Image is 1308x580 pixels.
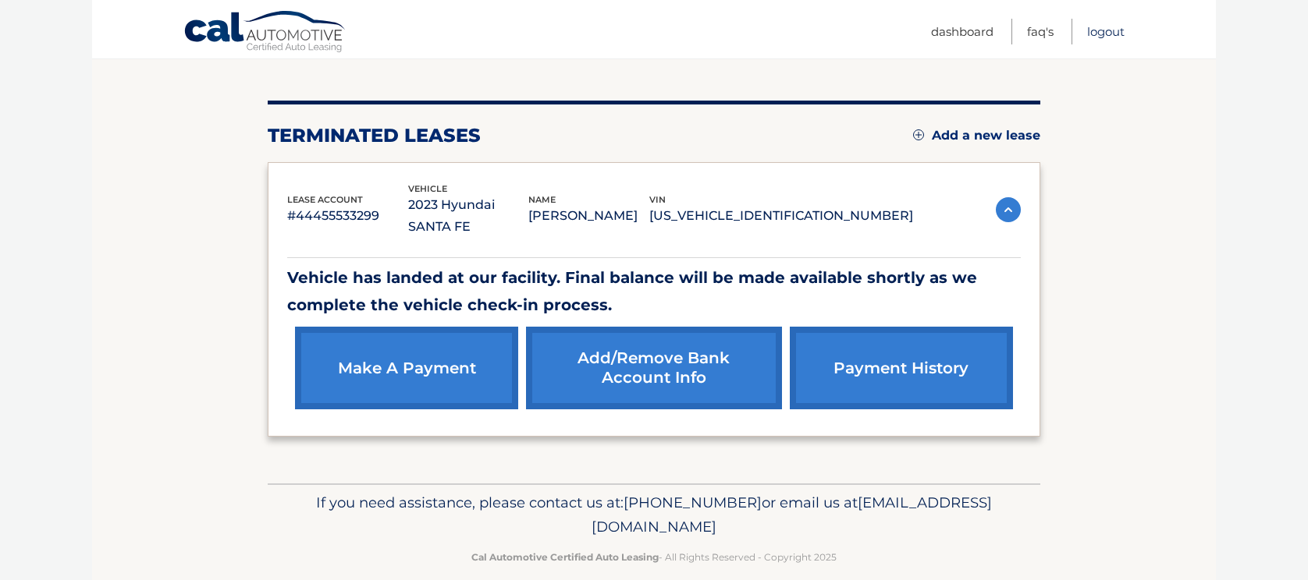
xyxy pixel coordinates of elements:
[1087,19,1125,44] a: Logout
[287,205,408,227] p: #44455533299
[287,194,363,205] span: lease account
[528,205,649,227] p: [PERSON_NAME]
[278,549,1030,565] p: - All Rights Reserved - Copyright 2025
[278,490,1030,540] p: If you need assistance, please contact us at: or email us at
[183,10,347,55] a: Cal Automotive
[408,194,529,238] p: 2023 Hyundai SANTA FE
[931,19,993,44] a: Dashboard
[528,194,556,205] span: name
[268,124,481,147] h2: terminated leases
[471,551,659,563] strong: Cal Automotive Certified Auto Leasing
[1027,19,1054,44] a: FAQ's
[287,264,1021,319] p: Vehicle has landed at our facility. Final balance will be made available shortly as we complete t...
[996,197,1021,222] img: accordion-active.svg
[408,183,447,194] span: vehicle
[649,205,913,227] p: [US_VEHICLE_IDENTIFICATION_NUMBER]
[526,327,781,409] a: Add/Remove bank account info
[913,128,1040,143] a: Add a new lease
[790,327,1013,409] a: payment history
[624,493,762,511] span: [PHONE_NUMBER]
[913,129,924,140] img: add.svg
[295,327,518,409] a: make a payment
[649,194,666,205] span: vin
